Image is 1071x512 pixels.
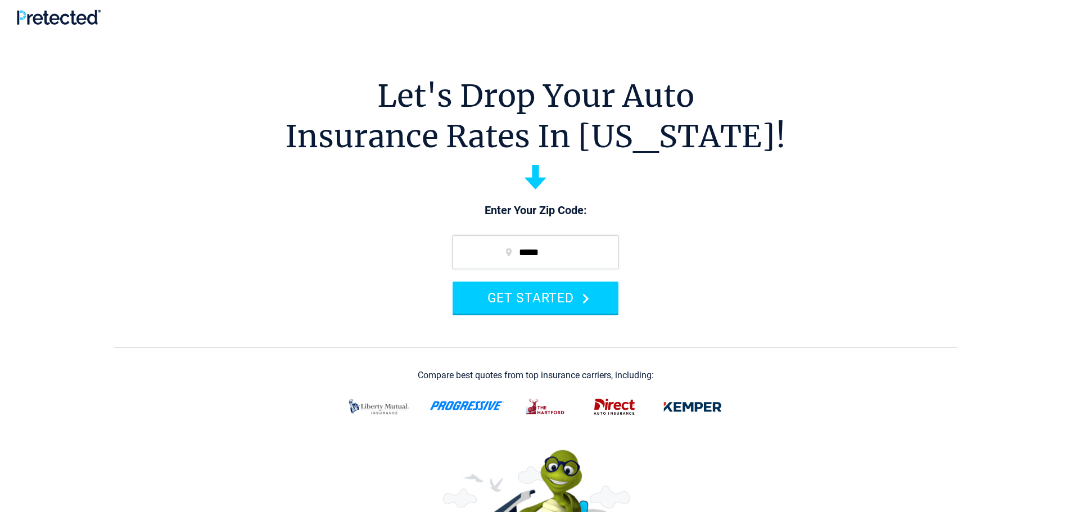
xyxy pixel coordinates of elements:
img: kemper [656,392,730,422]
img: Pretected Logo [17,10,101,25]
div: Compare best quotes from top insurance carriers, including: [418,370,654,380]
h1: Let's Drop Your Auto Insurance Rates In [US_STATE]! [285,76,786,157]
p: Enter Your Zip Code: [441,203,630,219]
img: direct [587,392,642,422]
img: progressive [430,401,505,410]
img: liberty [342,392,416,422]
img: thehartford [518,392,573,422]
input: zip code [453,235,618,269]
button: GET STARTED [453,282,618,314]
